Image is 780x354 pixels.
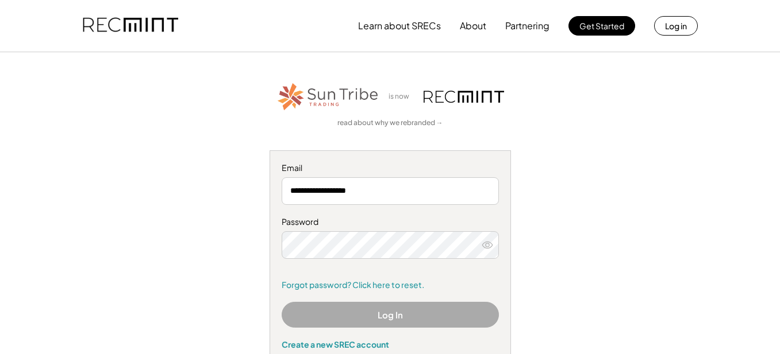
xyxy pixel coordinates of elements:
[337,118,443,128] a: read about why we rebranded →
[282,279,499,291] a: Forgot password? Click here to reset.
[424,91,504,103] img: recmint-logotype%403x.png
[460,14,486,37] button: About
[505,14,550,37] button: Partnering
[83,6,178,45] img: recmint-logotype%403x.png
[276,81,380,112] img: STT_Horizontal_Logo%2B-%2BColor.png
[282,339,499,349] div: Create a new SREC account
[386,92,418,102] div: is now
[282,302,499,328] button: Log In
[282,216,499,228] div: Password
[282,162,499,174] div: Email
[654,16,698,36] button: Log in
[358,14,441,37] button: Learn about SRECs
[568,16,635,36] button: Get Started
